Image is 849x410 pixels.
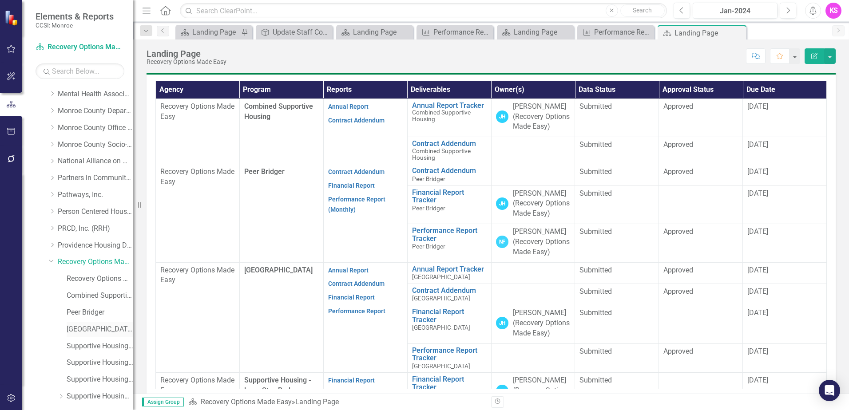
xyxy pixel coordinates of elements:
[575,99,659,137] td: Double-Click to Edit
[747,347,768,355] span: [DATE]
[407,262,491,284] td: Double-Click to Edit Right Click for Context Menu
[67,291,133,301] a: Combined Supportive Housing
[663,102,693,110] span: Approved
[743,262,827,284] td: Double-Click to Edit
[142,398,184,406] span: Assign Group
[579,347,612,355] span: Submitted
[67,307,133,318] a: Peer Bridger
[513,102,571,132] div: [PERSON_NAME] (Recovery Options Made Easy)
[491,262,575,284] td: Double-Click to Edit
[412,189,487,204] a: Financial Report Tracker
[407,99,491,137] td: Double-Click to Edit Right Click for Context Menu
[412,227,487,242] a: Performance Report Tracker
[156,164,240,262] td: Double-Click to Edit
[663,287,693,296] span: Approved
[328,377,375,384] a: Financial Report
[67,324,133,335] a: [GEOGRAPHIC_DATA]
[328,168,385,175] a: Contract Addendum
[412,295,470,302] span: [GEOGRAPHIC_DATA]
[328,103,369,110] a: Annual Report
[743,343,827,373] td: Double-Click to Edit
[244,102,313,121] span: Combined Supportive Housing
[160,265,235,286] p: Recovery Options Made Easy
[58,156,133,166] a: National Alliance on Mental Illness
[36,11,114,22] span: Elements & Reports
[575,164,659,185] td: Double-Click to Edit
[338,27,411,38] a: Landing Page
[407,343,491,373] td: Double-Click to Edit Right Click for Context Menu
[743,224,827,263] td: Double-Click to Edit
[353,27,411,38] div: Landing Page
[412,205,445,212] span: Peer Bridger
[328,196,385,213] a: Performance Report (Monthly)
[58,257,133,267] a: Recovery Options Made Easy
[323,262,407,373] td: Double-Click to Edit
[419,27,491,38] a: Performance Report
[579,167,612,176] span: Submitted
[496,385,508,397] div: JH
[575,224,659,263] td: Double-Click to Edit
[407,305,491,344] td: Double-Click to Edit Right Click for Context Menu
[328,294,375,301] a: Financial Report
[747,287,768,296] span: [DATE]
[674,28,744,39] div: Landing Page
[747,227,768,236] span: [DATE]
[575,137,659,164] td: Double-Click to Edit
[491,284,575,305] td: Double-Click to Edit
[412,140,487,148] a: Contract Addendum
[156,99,240,164] td: Double-Click to Edit
[747,167,768,176] span: [DATE]
[328,267,369,274] a: Annual Report
[513,308,571,339] div: [PERSON_NAME] (Recovery Options Made Easy)
[496,236,508,248] div: NF
[514,27,571,38] div: Landing Page
[156,262,240,373] td: Double-Click to Edit
[575,343,659,373] td: Double-Click to Edit
[244,266,313,274] span: [GEOGRAPHIC_DATA]
[743,137,827,164] td: Double-Click to Edit
[36,42,124,52] a: Recovery Options Made Easy
[633,7,652,14] span: Search
[513,189,571,219] div: [PERSON_NAME] (Recovery Options Made Easy)
[579,287,612,296] span: Submitted
[743,99,827,137] td: Double-Click to Edit
[659,137,743,164] td: Double-Click to Edit
[491,224,575,263] td: Double-Click to Edit
[693,3,778,19] button: Jan-2024
[160,167,235,187] p: Recovery Options Made Easy
[67,341,133,351] a: Supportive Housing - Long Stay Beds
[579,27,652,38] a: Performance Report
[491,99,575,137] td: Double-Click to Edit
[579,189,612,197] span: Submitted
[575,262,659,284] td: Double-Click to Edit
[663,347,693,355] span: Approved
[659,224,743,263] td: Double-Click to Edit
[575,305,659,344] td: Double-Click to Edit
[825,3,841,19] button: KS
[579,308,612,317] span: Submitted
[659,262,743,284] td: Double-Click to Edit
[496,197,508,210] div: JH
[178,27,239,38] a: Landing Page
[160,375,235,396] p: Recovery Options Made Easy
[328,280,385,287] a: Contract Addendum
[491,185,575,224] td: Double-Click to Edit
[747,102,768,110] span: [DATE]
[323,164,407,262] td: Double-Click to Edit
[743,305,827,344] td: Double-Click to Edit
[496,110,508,123] div: JH
[491,137,575,164] td: Double-Click to Edit
[328,182,375,189] a: Financial Report
[67,375,133,385] a: Supportive Housing - RCE Beds
[412,147,471,161] span: Combined Supportive Housing
[273,27,330,38] div: Update Staff Contacts and Website Link on Agency Landing Page
[659,185,743,224] td: Double-Click to Edit
[58,89,133,99] a: Mental Health Association
[412,243,445,250] span: Peer Bridger
[496,317,508,329] div: JH
[67,274,133,284] a: Recovery Options Made Easy (MCOMH Internal)
[579,266,612,274] span: Submitted
[58,190,133,200] a: Pathways, Inc.
[575,185,659,224] td: Double-Click to Edit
